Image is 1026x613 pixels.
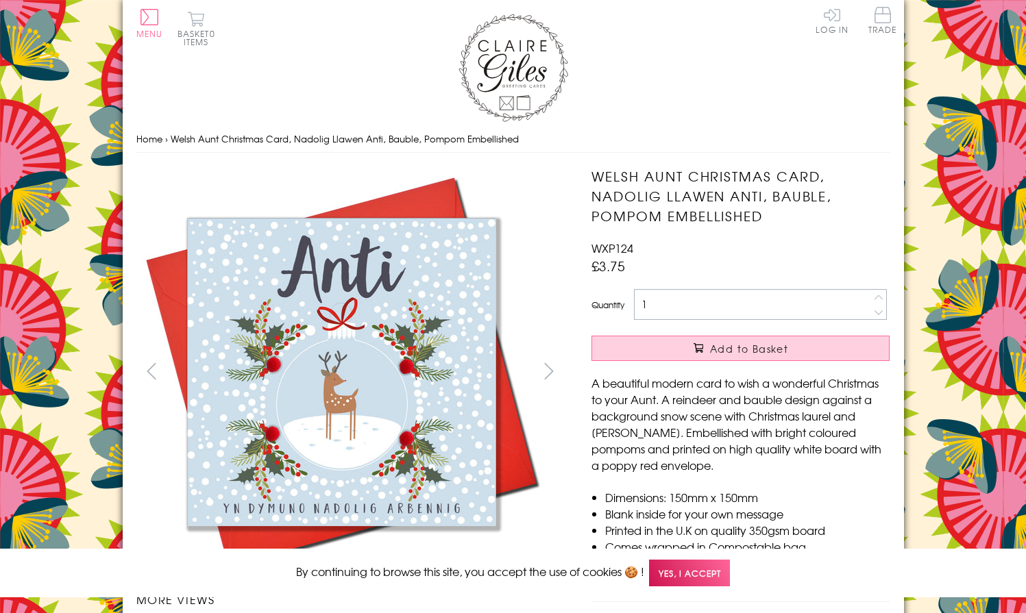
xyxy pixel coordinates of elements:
a: Log In [816,7,848,34]
a: Trade [868,7,897,36]
span: £3.75 [591,256,625,275]
button: Add to Basket [591,336,890,361]
span: Yes, I accept [649,560,730,586]
span: › [165,132,168,145]
button: next [533,355,564,386]
label: Quantity [591,299,624,311]
span: 0 items [184,27,215,48]
nav: breadcrumbs [136,125,890,153]
span: Trade [868,7,897,34]
button: Basket0 items [178,11,215,46]
li: Printed in the U.K on quality 350gsm board [605,522,890,538]
button: Menu [136,9,163,38]
li: Blank inside for your own message [605,505,890,522]
img: Welsh Aunt Christmas Card, Nadolig Llawen Anti, Bauble, Pompom Embellished [564,166,975,495]
span: Menu [136,27,163,40]
p: A beautiful modern card to wish a wonderful Christmas to your Aunt. A reindeer and bauble design ... [591,375,890,473]
h1: Welsh Aunt Christmas Card, Nadolig Llawen Anti, Bauble, Pompom Embellished [591,166,890,225]
img: Claire Giles Greetings Cards [459,14,568,122]
img: Welsh Aunt Christmas Card, Nadolig Llawen Anti, Bauble, Pompom Embellished [136,166,547,577]
a: Home [136,132,162,145]
li: Dimensions: 150mm x 150mm [605,489,890,505]
span: WXP124 [591,240,633,256]
span: Add to Basket [710,342,788,355]
li: Comes wrapped in Compostable bag [605,538,890,555]
button: prev [136,355,167,386]
h3: More views [136,591,565,608]
span: Welsh Aunt Christmas Card, Nadolig Llawen Anti, Bauble, Pompom Embellished [171,132,519,145]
